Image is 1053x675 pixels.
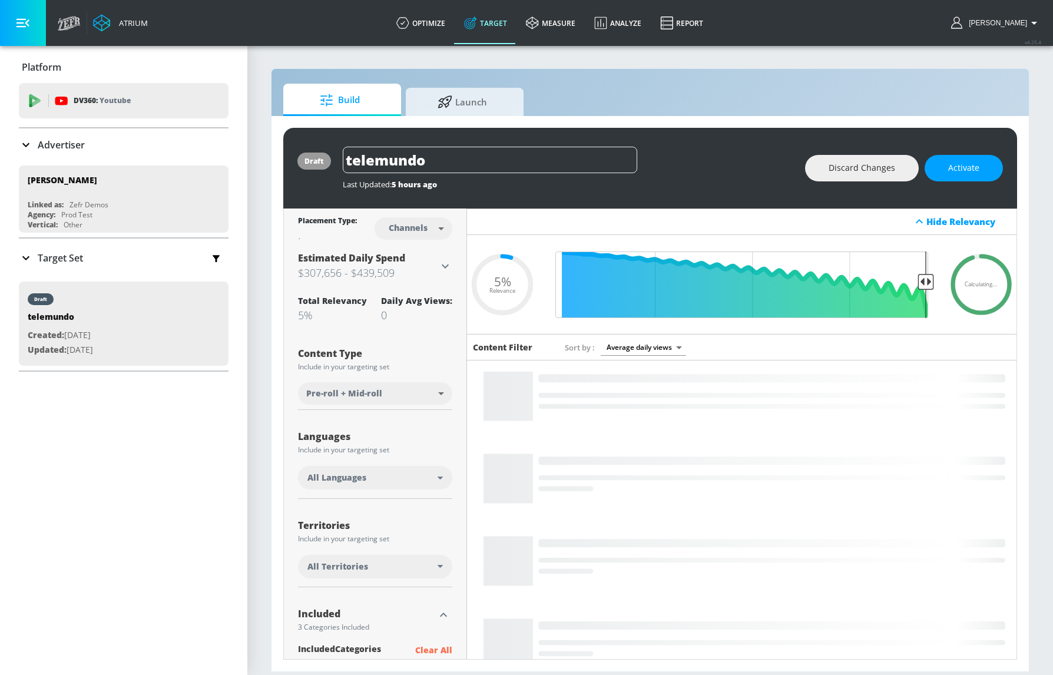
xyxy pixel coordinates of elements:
[948,161,979,176] span: Activate
[100,94,131,107] p: Youtube
[307,561,368,573] span: All Territories
[925,155,1003,181] button: Activate
[28,220,58,230] div: Vertical:
[1025,39,1041,45] span: v 4.25.4
[34,296,47,302] div: draft
[307,472,366,484] span: All Languages
[64,220,82,230] div: Other
[28,210,55,220] div: Agency:
[829,161,895,176] span: Discard Changes
[28,311,93,328] div: telemundo
[601,339,686,355] div: Average daily views
[951,16,1041,30] button: [PERSON_NAME]
[298,295,367,306] div: Total Relevancy
[467,209,1016,235] div: Hide Relevancy
[298,432,452,441] div: Languages
[455,2,516,44] a: Target
[298,643,381,658] span: included Categories
[304,156,324,166] div: draft
[343,179,793,190] div: Last Updated:
[298,624,435,631] div: 3 Categories Included
[19,239,229,277] div: Target Set
[22,61,61,74] p: Platform
[549,252,934,318] input: Final Threshold
[19,166,229,233] div: [PERSON_NAME]Linked as:Zefr DemosAgency:Prod TestVertical:Other
[298,535,452,542] div: Include in your targeting set
[387,2,455,44] a: optimize
[298,308,367,322] div: 5%
[473,342,532,353] h6: Content Filter
[28,329,64,340] span: Created:
[298,466,452,489] div: All Languages
[298,446,452,454] div: Include in your targeting set
[298,216,357,228] div: Placement Type:
[28,328,93,343] p: [DATE]
[516,2,585,44] a: measure
[651,2,713,44] a: Report
[415,643,452,658] p: Clear All
[298,363,452,370] div: Include in your targeting set
[965,282,998,287] span: Calculating...
[494,276,511,288] span: 5%
[19,83,229,118] div: DV360: Youtube
[28,200,64,210] div: Linked as:
[964,19,1027,27] span: login as: justin.nim@zefr.com
[28,174,97,186] div: [PERSON_NAME]
[298,555,452,578] div: All Territories
[306,388,382,399] span: Pre-roll + Mid-roll
[298,264,438,281] h3: $307,656 - $439,509
[418,88,507,116] span: Launch
[298,521,452,530] div: Territories
[805,155,919,181] button: Discard Changes
[28,343,93,358] p: [DATE]
[61,210,92,220] div: Prod Test
[381,295,452,306] div: Daily Avg Views:
[28,344,67,355] span: Updated:
[19,282,229,366] div: drafttelemundoCreated:[DATE]Updated:[DATE]
[926,216,1010,227] div: Hide Relevancy
[298,349,452,358] div: Content Type
[565,342,595,353] span: Sort by
[298,252,405,264] span: Estimated Daily Spend
[383,223,433,233] div: Channels
[38,138,85,151] p: Advertiser
[392,179,437,190] span: 5 hours ago
[295,86,385,114] span: Build
[38,252,83,264] p: Target Set
[298,609,435,618] div: Included
[489,288,515,294] span: Relevance
[585,2,651,44] a: Analyze
[381,308,452,322] div: 0
[74,94,131,107] p: DV360:
[114,18,148,28] div: Atrium
[298,252,452,281] div: Estimated Daily Spend$307,656 - $439,509
[19,128,229,161] div: Advertiser
[19,51,229,84] div: Platform
[69,200,108,210] div: Zefr Demos
[93,14,148,32] a: Atrium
